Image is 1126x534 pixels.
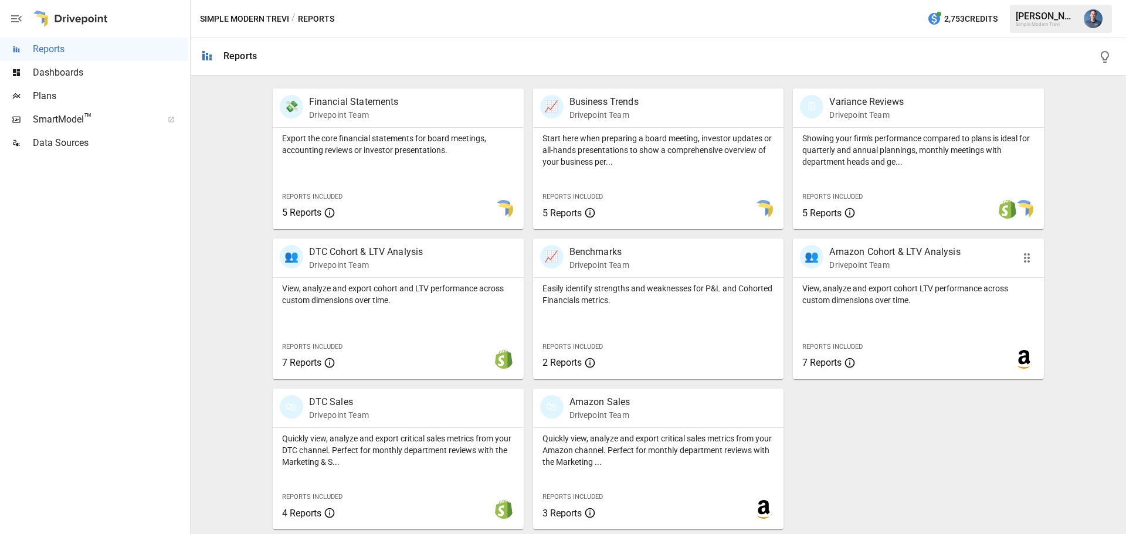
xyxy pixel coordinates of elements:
p: Start here when preparing a board meeting, investor updates or all-hands presentations to show a ... [542,132,775,168]
img: shopify [494,500,513,519]
div: 🛍 [540,395,564,419]
p: Drivepoint Team [309,409,369,421]
span: 7 Reports [802,357,842,368]
p: Benchmarks [569,245,629,259]
p: Showing your firm's performance compared to plans is ideal for quarterly and annual plannings, mo... [802,132,1035,168]
button: Simple Modern Trevi [200,12,289,26]
p: DTC Sales [309,395,369,409]
img: smart model [754,200,773,219]
p: DTC Cohort & LTV Analysis [309,245,423,259]
img: smart model [494,200,513,219]
span: Reports [33,42,188,56]
p: Drivepoint Team [569,109,639,121]
div: Reports [223,50,257,62]
button: 2,753Credits [922,8,1002,30]
div: 📈 [540,95,564,118]
div: [PERSON_NAME] [1016,11,1077,22]
span: 5 Reports [282,207,321,218]
div: Simple Modern Trevi [1016,22,1077,27]
span: 5 Reports [542,208,582,219]
img: amazon [754,500,773,519]
div: 🛍 [280,395,303,419]
span: SmartModel [33,113,155,127]
img: Mike Beckham [1084,9,1103,28]
span: Reports Included [542,493,603,501]
p: Drivepoint Team [569,259,629,271]
span: 4 Reports [282,508,321,519]
img: shopify [494,350,513,369]
p: Business Trends [569,95,639,109]
span: 7 Reports [282,357,321,368]
p: Amazon Sales [569,395,630,409]
button: Mike Beckham [1077,2,1110,35]
img: amazon [1015,350,1033,369]
span: Dashboards [33,66,188,80]
p: Quickly view, analyze and export critical sales metrics from your DTC channel. Perfect for monthl... [282,433,514,468]
p: Easily identify strengths and weaknesses for P&L and Cohorted Financials metrics. [542,283,775,306]
p: Export the core financial statements for board meetings, accounting reviews or investor presentat... [282,132,514,156]
p: Financial Statements [309,95,399,109]
p: Drivepoint Team [829,259,960,271]
span: Reports Included [282,343,342,351]
span: ™ [84,111,92,125]
span: Reports Included [542,193,603,200]
span: Reports Included [542,343,603,351]
p: Amazon Cohort & LTV Analysis [829,245,960,259]
p: Variance Reviews [829,95,903,109]
p: Quickly view, analyze and export critical sales metrics from your Amazon channel. Perfect for mon... [542,433,775,468]
p: Drivepoint Team [309,259,423,271]
span: 2 Reports [542,357,582,368]
span: Plans [33,89,188,103]
div: 🗓 [800,95,823,118]
span: 5 Reports [802,208,842,219]
div: 👥 [800,245,823,268]
span: Reports Included [282,193,342,200]
span: 2,753 Credits [944,12,998,26]
p: Drivepoint Team [829,109,903,121]
p: View, analyze and export cohort and LTV performance across custom dimensions over time. [282,283,514,306]
span: Data Sources [33,136,188,150]
p: Drivepoint Team [309,109,399,121]
p: Drivepoint Team [569,409,630,421]
span: Reports Included [802,343,863,351]
div: 📈 [540,245,564,268]
p: View, analyze and export cohort LTV performance across custom dimensions over time. [802,283,1035,306]
div: 💸 [280,95,303,118]
img: shopify [998,200,1017,219]
span: 3 Reports [542,508,582,519]
span: Reports Included [802,193,863,200]
div: 👥 [280,245,303,268]
img: smart model [1015,200,1033,219]
span: Reports Included [282,493,342,501]
div: / [291,12,296,26]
